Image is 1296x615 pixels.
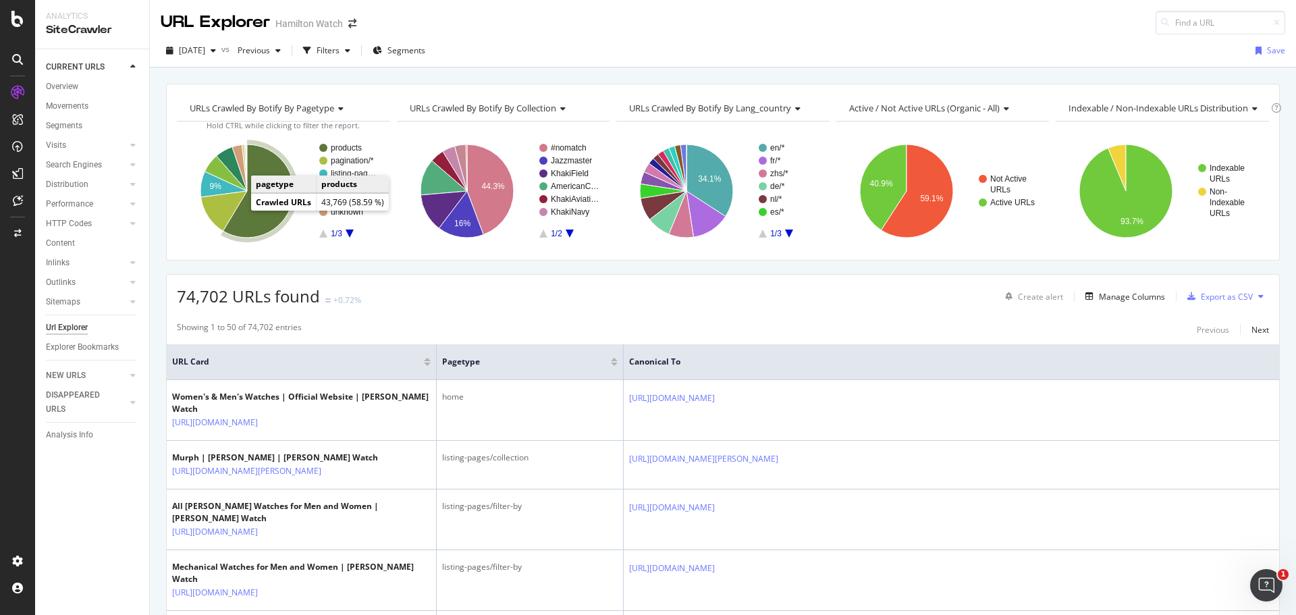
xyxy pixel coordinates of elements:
div: Visits [46,138,66,153]
a: Movements [46,99,140,113]
a: [URL][DOMAIN_NAME][PERSON_NAME] [172,464,321,478]
a: [URL][DOMAIN_NAME] [629,562,715,575]
div: Url Explorer [46,321,88,335]
div: HTTP Codes [46,217,92,231]
td: products [317,176,389,193]
h4: Indexable / Non-Indexable URLs Distribution [1066,97,1268,119]
text: KhakiNavy [551,207,589,217]
div: SiteCrawler [46,22,138,38]
svg: A chart. [1056,132,1269,250]
div: Showing 1 to 50 of 74,702 entries [177,321,302,338]
div: listing-pages/filter-by [442,500,618,512]
div: listing-pages/filter-by [442,561,618,573]
a: HTTP Codes [46,217,126,231]
text: 1/3 [331,229,342,238]
text: listing-pag… [331,169,376,178]
div: Performance [46,197,93,211]
span: Canonical To [629,356,1253,368]
span: 2025 Sep. 25th [179,45,205,56]
span: 1 [1278,569,1289,580]
div: Next [1251,324,1269,336]
svg: A chart. [616,132,830,250]
div: listing-pages/collection [442,452,618,464]
text: 9% [210,182,222,191]
a: Url Explorer [46,321,140,335]
div: Distribution [46,178,88,192]
a: [URL][DOMAIN_NAME] [629,501,715,514]
div: Overview [46,80,78,94]
text: KhakiAviati… [551,194,599,204]
button: Manage Columns [1080,288,1165,304]
a: Distribution [46,178,126,192]
div: URL Explorer [161,11,270,34]
a: Inlinks [46,256,126,270]
h4: URLs Crawled By Botify By pagetype [187,97,378,119]
a: Content [46,236,140,250]
a: [URL][DOMAIN_NAME] [629,392,715,405]
div: Content [46,236,75,250]
h4: URLs Crawled By Botify By lang_country [626,97,817,119]
button: Filters [298,40,356,61]
button: [DATE] [161,40,221,61]
text: AmericanC… [551,182,599,191]
button: Export as CSV [1182,286,1253,307]
a: NEW URLS [46,369,126,383]
div: Previous [1197,324,1229,336]
span: Hold CTRL while clicking to filter the report. [207,120,360,130]
span: URLs Crawled By Botify By collection [410,102,556,114]
text: URLs [990,185,1010,194]
h4: URLs Crawled By Botify By collection [407,97,598,119]
span: URL Card [172,356,421,368]
span: URLs Crawled By Botify By lang_country [629,102,791,114]
text: Active URLs [990,198,1035,207]
text: products [331,143,362,153]
button: Create alert [1000,286,1063,307]
span: vs [221,43,232,55]
div: NEW URLS [46,369,86,383]
span: URLs Crawled By Botify By pagetype [190,102,334,114]
a: DISAPPEARED URLS [46,388,126,417]
a: Explorer Bookmarks [46,340,140,354]
span: Indexable / Non-Indexable URLs distribution [1069,102,1248,114]
div: Sitemaps [46,295,80,309]
h4: Active / Not Active URLs [846,97,1037,119]
a: [URL][DOMAIN_NAME][PERSON_NAME] [629,452,778,466]
div: Filters [317,45,340,56]
button: Next [1251,321,1269,338]
text: Jazzmaster [551,156,592,165]
text: unknown [331,207,363,217]
div: Analytics [46,11,138,22]
div: Manage Columns [1099,291,1165,302]
div: Movements [46,99,88,113]
svg: A chart. [397,132,610,250]
a: Analysis Info [46,428,140,442]
td: 43,769 (58.59 %) [317,194,389,211]
div: Analysis Info [46,428,93,442]
iframe: Intercom live chat [1250,569,1282,601]
a: CURRENT URLS [46,60,126,74]
text: #nomatch [551,143,587,153]
text: 1/3 [770,229,782,238]
div: arrow-right-arrow-left [348,19,356,28]
text: Not Active [990,174,1027,184]
text: 44.3% [481,182,504,191]
div: Export as CSV [1201,291,1253,302]
text: 34.1% [699,174,722,184]
div: Segments [46,119,82,133]
a: Visits [46,138,126,153]
div: Women's & Men's Watches | Official Website | [PERSON_NAME] Watch [172,391,431,415]
div: CURRENT URLS [46,60,105,74]
a: Performance [46,197,126,211]
a: Segments [46,119,140,133]
a: [URL][DOMAIN_NAME] [172,525,258,539]
text: 16% [454,219,470,228]
div: Save [1267,45,1285,56]
div: Inlinks [46,256,70,270]
a: Outlinks [46,275,126,290]
text: URLs [1210,174,1230,184]
text: Non- [1210,187,1227,196]
div: Explorer Bookmarks [46,340,119,354]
